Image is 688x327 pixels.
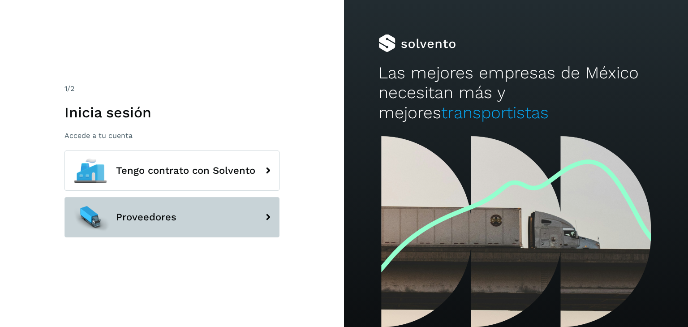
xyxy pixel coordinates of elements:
span: transportistas [441,103,549,122]
span: Proveedores [116,212,176,223]
button: Proveedores [64,197,279,237]
button: Tengo contrato con Solvento [64,151,279,191]
p: Accede a tu cuenta [64,131,279,140]
h1: Inicia sesión [64,104,279,121]
span: 1 [64,84,67,93]
div: /2 [64,83,279,94]
h2: Las mejores empresas de México necesitan más y mejores [378,63,654,123]
span: Tengo contrato con Solvento [116,165,255,176]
